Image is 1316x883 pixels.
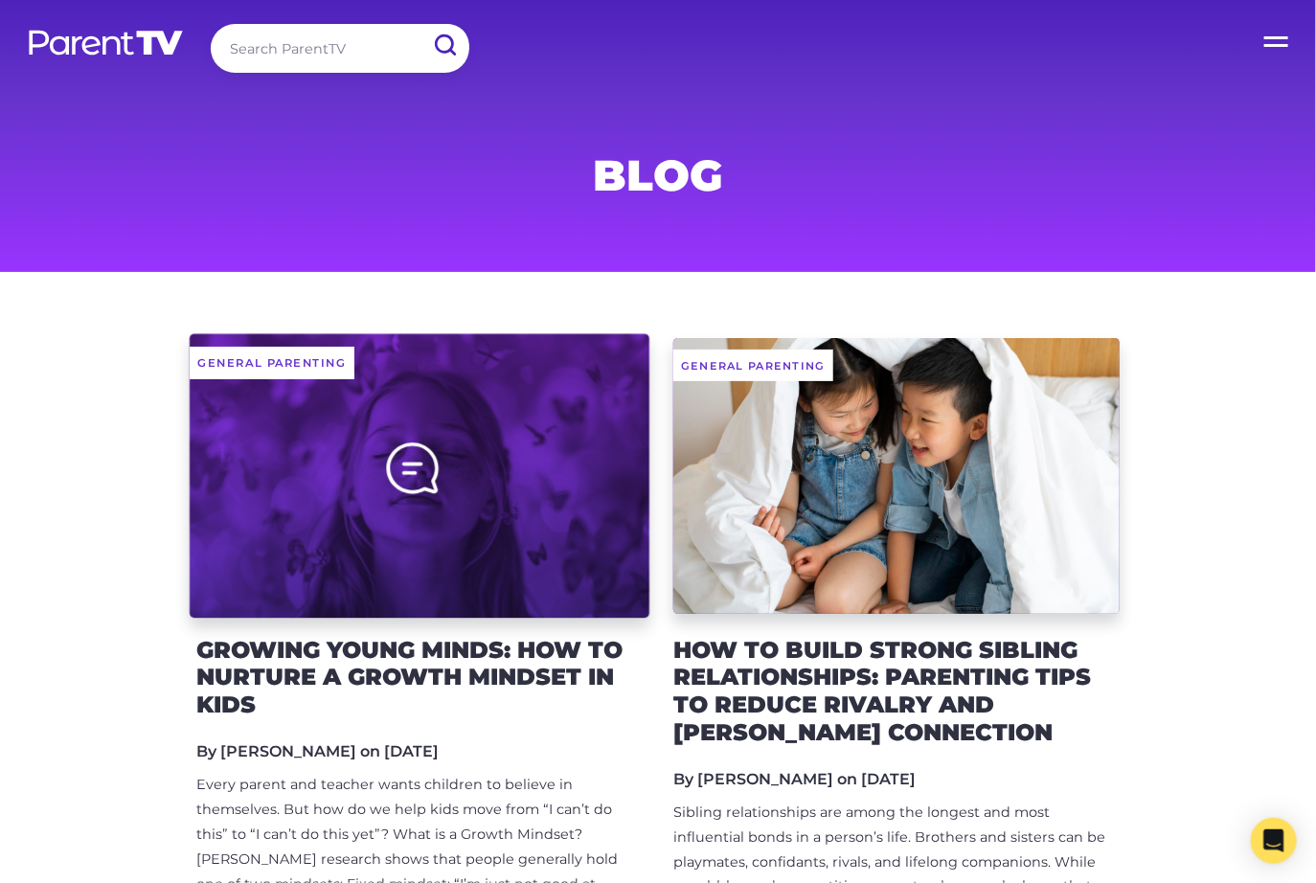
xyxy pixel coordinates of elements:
h2: How to Build Strong Sibling Relationships: Parenting Tips to Reduce Rivalry and [PERSON_NAME] Con... [673,637,1120,747]
h1: Blog [196,156,1120,194]
input: Submit [420,24,469,67]
img: parenttv-logo-white.4c85aaf.svg [27,29,185,57]
h5: By [PERSON_NAME] on [DATE] [673,770,1120,788]
span: General Parenting [673,350,833,381]
div: Open Intercom Messenger [1251,818,1297,864]
h5: By [PERSON_NAME] on [DATE] [196,742,643,760]
span: General Parenting [190,346,354,378]
h2: Growing Young Minds: How to Nurture a Growth Mindset in Kids [196,637,643,719]
input: Search ParentTV [211,24,469,73]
